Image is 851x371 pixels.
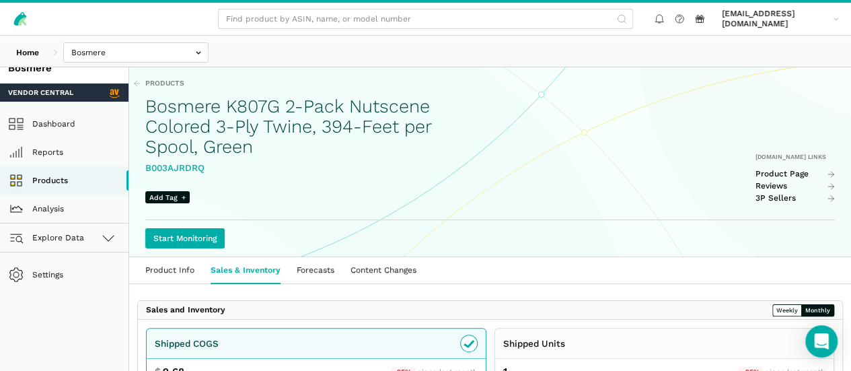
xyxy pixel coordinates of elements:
[155,337,219,351] div: Shipped COGS
[145,191,190,203] span: Add Tag
[145,161,451,175] div: B003AJRDRQ
[8,88,73,98] span: Vendor Central
[145,78,184,88] span: Products
[801,304,834,316] button: Monthly
[289,257,342,283] a: Forecasts
[8,42,47,63] a: Home
[63,42,209,63] input: Bosmere
[137,257,202,283] a: Product Info
[755,193,835,203] a: 3P Sellers
[202,257,289,283] a: Sales & Inventory
[755,153,835,161] div: [DOMAIN_NAME] Links
[145,96,451,157] h1: Bosmere K807G 2-Pack Nutscene Colored 3-Ply Twine, 394-Feet per Spool, Green
[8,61,120,75] div: Bosmere
[755,169,835,179] a: Product Page
[145,228,225,248] a: Start Monitoring
[503,337,565,351] div: Shipped Units
[133,78,184,88] a: Products
[342,257,424,283] a: Content Changes
[146,305,225,315] div: Sales and Inventory
[12,230,84,246] span: Explore Data
[805,325,838,358] div: Open Intercom Messenger
[772,304,802,316] button: Weekly
[755,181,835,191] a: Reviews
[722,9,829,29] span: [EMAIL_ADDRESS][DOMAIN_NAME]
[218,9,633,29] input: Find product by ASIN, name, or model number
[182,193,186,203] span: +
[718,7,843,31] a: [EMAIL_ADDRESS][DOMAIN_NAME]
